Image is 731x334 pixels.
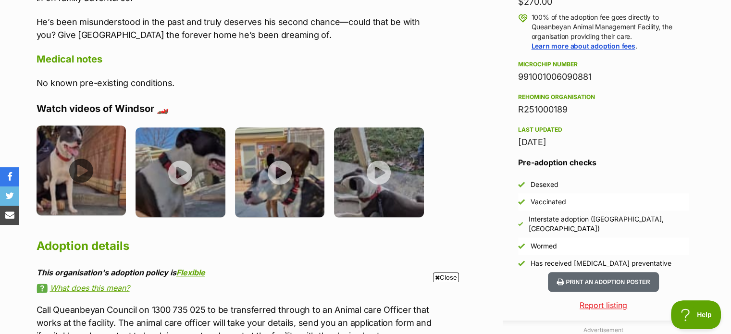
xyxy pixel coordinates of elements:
img: w7chw4voctzcbpggmrrq.jpg [235,127,325,217]
h4: Watch videos of Windsor 🏎️ [37,102,434,115]
img: binmjkcp6qaejl1ztzmt.jpg [37,125,126,215]
div: This organisation's adoption policy is [37,268,434,277]
h4: Medical notes [37,53,434,65]
p: He’s been misunderstood in the past and truly deserves his second chance—could that be with you? ... [37,15,434,41]
iframe: Help Scout Beacon - Open [671,300,721,329]
div: Has received [MEDICAL_DATA] preventative [531,259,671,268]
span: Close [433,272,459,282]
div: Desexed [531,180,558,189]
img: Yes [518,222,523,227]
div: Interstate adoption ([GEOGRAPHIC_DATA], [GEOGRAPHIC_DATA]) [529,214,689,234]
p: No known pre-existing conditions. [37,76,434,89]
iframe: Advertisement [133,286,599,329]
img: Yes [518,243,525,249]
a: Flexible [176,268,205,277]
div: Wormed [531,241,557,251]
div: 991001006090881 [518,70,689,84]
img: Yes [518,181,525,188]
div: Microchip number [518,61,689,68]
img: Yes [518,198,525,205]
div: Rehoming organisation [518,93,689,101]
div: R251000189 [518,103,689,116]
img: p9h4hstylngdfas2jgpc.jpg [334,127,424,217]
h2: Adoption details [37,235,434,257]
div: [DATE] [518,136,689,149]
img: Yes [518,260,525,267]
a: Report listing [503,299,705,311]
p: 100% of the adoption fee goes directly to Queanbeyan Animal Management Facility, the organisation... [532,12,689,51]
div: Last updated [518,126,689,134]
a: What does this mean? [37,284,434,292]
button: Print an adoption poster [548,272,658,292]
div: Vaccinated [531,197,566,207]
img: vfltwnv44fpjualxsulk.jpg [136,127,225,217]
h3: Pre-adoption checks [518,157,689,168]
a: Learn more about adoption fees [532,42,635,50]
